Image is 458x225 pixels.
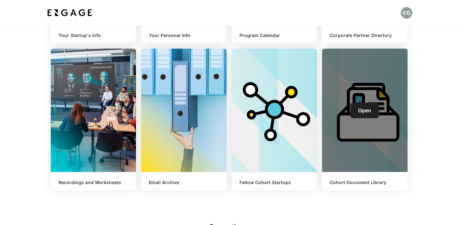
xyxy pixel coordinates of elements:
h6: Recordings and Worksheets [58,180,129,185]
img: Profile picture of Caio Ghiberti [401,7,412,19]
button: Open profile menu [401,7,412,19]
h6: Fellow Cohort Startups [239,180,310,185]
h6: Program Calendar [239,33,310,38]
h6: Your Startup's Info [58,33,129,38]
img: bdf1fb74-1727-4ba0-a5bd-bc74ae9fc70b.jpeg [46,7,94,19]
span: Open [358,107,371,114]
h6: Cohort Document Library [330,180,400,185]
a: Open [350,103,379,118]
h6: Email Archive [149,180,219,185]
h6: Your Personal Info [149,33,219,38]
h6: Corporate Partner Directory [330,33,400,38]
